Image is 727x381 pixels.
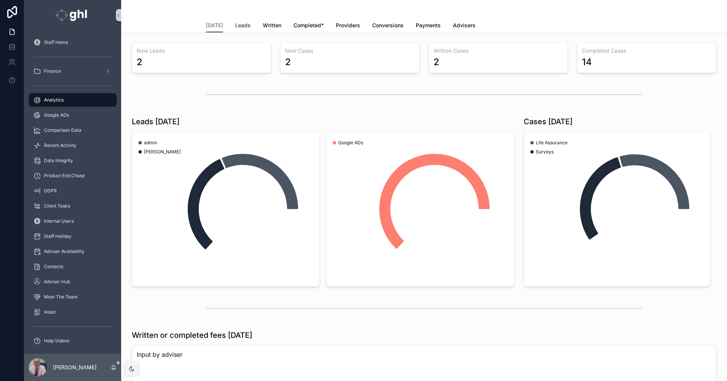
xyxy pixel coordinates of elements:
span: Written [263,22,281,29]
a: Payments [416,19,441,34]
a: Analytics [29,93,117,107]
span: Client Tasks [44,203,70,209]
span: Product End Chase [44,173,85,179]
a: Conversions [372,19,404,34]
a: Staff Home [29,36,117,49]
span: Recent Activity [44,142,76,148]
a: Comparison Data [29,123,117,137]
div: chart [137,136,315,282]
span: Adviser Hub [44,279,70,285]
div: chart [529,136,705,282]
h3: Written Cases [434,47,563,55]
div: 2 [285,56,291,68]
a: GDPR [29,184,117,198]
img: App logo [56,9,89,21]
span: Meet The Team [44,294,78,300]
a: Recent Activity [29,139,117,152]
a: Adviser Availability [29,245,117,258]
a: Google ADs [29,108,117,122]
span: GDPR [44,188,57,194]
span: Finance [44,68,61,74]
span: Conversions [372,22,404,29]
span: Advisers [453,22,476,29]
span: Data Integrity [44,158,73,164]
span: [DATE] [206,22,223,29]
h3: New Cases [285,47,415,55]
h1: Written or completed fees [DATE] [132,330,252,340]
span: [PERSON_NAME] [144,149,181,155]
a: Providers [336,19,360,34]
div: 14 [582,56,592,68]
a: [DATE] [206,19,223,33]
a: Leads [235,19,251,34]
a: Finance [29,64,117,78]
span: Help Videos [44,338,69,344]
h3: Completed Cases [582,47,711,55]
a: Contacts [29,260,117,273]
div: scrollable content [24,30,121,354]
span: Leads [235,22,251,29]
span: Google ADs [338,140,363,146]
span: Payments [416,22,441,29]
span: Staff Holiday [44,233,72,239]
span: Google ADs [44,112,69,118]
span: Contacts [44,264,63,270]
div: 2 [137,56,142,68]
span: Surveys [536,149,554,155]
span: Internal Users [44,218,74,224]
div: chart [331,136,509,282]
a: Completed* [293,19,324,34]
p: [PERSON_NAME] [53,364,97,371]
a: Asset [29,305,117,319]
div: 2 [434,56,439,68]
a: Client Tasks [29,199,117,213]
span: Life Assurance [536,140,568,146]
a: Written [263,19,281,34]
h1: Cases [DATE] [524,116,573,127]
span: Providers [336,22,360,29]
span: Analytics [44,97,64,103]
a: Advisers [453,19,476,34]
span: Completed* [293,22,324,29]
span: admin [144,140,157,146]
h1: Leads [DATE] [132,116,179,127]
a: Staff Holiday [29,230,117,243]
a: Help Videos [29,334,117,348]
a: Adviser Hub [29,275,117,289]
span: Staff Home [44,39,68,45]
a: Internal Users [29,214,117,228]
span: Input by adviser [137,350,711,359]
a: Meet The Team [29,290,117,304]
span: Asset [44,309,56,315]
a: Product End Chase [29,169,117,183]
h3: New Leads [137,47,266,55]
span: Adviser Availability [44,248,84,255]
a: Data Integrity [29,154,117,167]
span: Comparison Data [44,127,81,133]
